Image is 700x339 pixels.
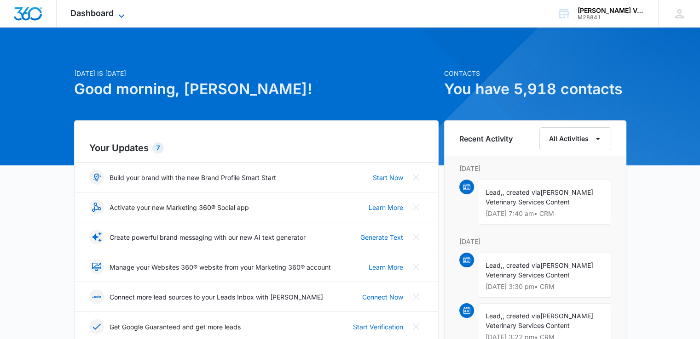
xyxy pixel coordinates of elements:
[89,141,423,155] h2: Your Updates
[360,232,403,242] a: Generate Text
[578,14,645,21] div: account id
[110,232,306,242] p: Create powerful brand messaging with our new AI text generator
[152,142,164,153] div: 7
[459,133,513,144] h6: Recent Activity
[486,283,603,290] p: [DATE] 3:30 pm • CRM
[353,322,403,332] a: Start Verification
[369,262,403,272] a: Learn More
[459,237,611,246] p: [DATE]
[110,262,331,272] p: Manage your Websites 360® website from your Marketing 360® account
[459,164,611,173] p: [DATE]
[486,312,503,320] span: Lead,
[409,170,423,185] button: Close
[74,78,439,100] h1: Good morning, [PERSON_NAME]!
[503,261,540,269] span: , created via
[110,203,249,212] p: Activate your new Marketing 360® Social app
[110,173,276,182] p: Build your brand with the new Brand Profile Smart Start
[409,230,423,244] button: Close
[486,210,603,217] p: [DATE] 7:40 am • CRM
[503,188,540,196] span: , created via
[486,188,503,196] span: Lead,
[74,68,439,78] p: [DATE] is [DATE]
[110,322,241,332] p: Get Google Guaranteed and get more leads
[369,203,403,212] a: Learn More
[110,292,323,302] p: Connect more lead sources to your Leads Inbox with [PERSON_NAME]
[503,312,540,320] span: , created via
[409,200,423,215] button: Close
[409,289,423,304] button: Close
[578,7,645,14] div: account name
[373,173,403,182] a: Start Now
[362,292,403,302] a: Connect Now
[444,68,626,78] p: Contacts
[486,261,503,269] span: Lead,
[444,78,626,100] h1: You have 5,918 contacts
[409,260,423,274] button: Close
[70,8,114,18] span: Dashboard
[409,319,423,334] button: Close
[539,127,611,150] button: All Activities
